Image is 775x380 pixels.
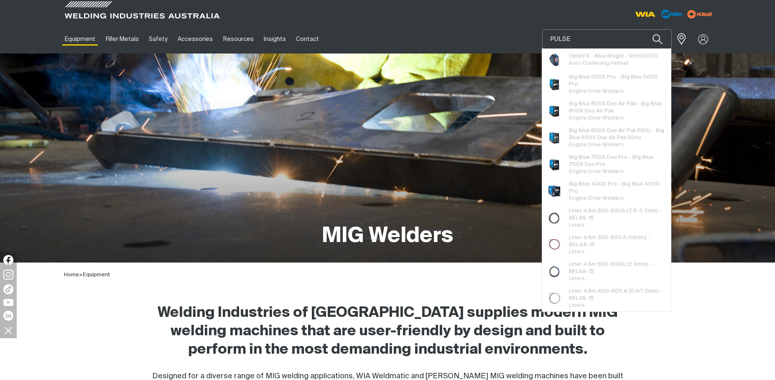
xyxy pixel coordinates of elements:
a: Filler Metals [100,25,143,54]
a: Safety [144,25,173,54]
span: Liner 4.6m 300-600 A (1.6mm) - BEL4A-15 [569,234,665,248]
img: TikTok [3,284,13,294]
span: Engine Drive Welders [569,169,624,174]
span: Liners [569,222,585,228]
span: Engine Drive Welders [569,115,624,121]
ul: Suggestions [542,48,671,311]
span: > [79,272,83,278]
span: Liners [569,249,585,255]
nav: Main [60,25,551,54]
img: Instagram [3,270,13,280]
img: miller [685,8,715,20]
button: Search products [643,29,672,49]
h2: Welding Industries of [GEOGRAPHIC_DATA] supplies modern MIG welding machines that are user-friend... [152,304,623,359]
span: Big Blue 500X Pro - Big Blue 500X Pro [569,74,665,88]
a: Home [64,272,79,278]
h1: MIG Welders [322,223,453,250]
input: Product name or item number... [543,30,671,48]
img: hide socials [1,323,15,337]
img: Facebook [3,255,13,265]
span: Big Blue 700X Duo Pro - Big Blue 700X Duo Pro [569,154,665,168]
span: Auto-Darkening Helmet [569,61,629,66]
img: LinkedIn [3,311,13,321]
span: Engine Drive Welders [569,142,624,148]
span: Liners [569,276,585,281]
a: Accessories [173,25,218,54]
span: Liners [569,303,585,308]
a: Equipment [83,272,110,278]
a: Resources [218,25,259,54]
span: Liner 4.6m 400-600 A (0.9/1.2mm) - BEL3A-15 [569,288,665,302]
span: Engine Drive Welders [569,89,624,94]
span: Big Blue 400X Pro - Big Blue 400X Pro [569,181,665,195]
a: Equipment [60,25,100,54]
span: Big Blue 800X Duo Air Pak - Big Blue 800X Duo Air Pak [569,100,665,115]
span: Liner 4.6m 500-600A (2.8-3.2mm) - BEL8A-15 [569,207,665,222]
span: Big Blue 600X Duo Air Pak 50Hz - Big Blue 600X Duo Air Pak 50Hz [569,127,665,141]
a: Contact [291,25,324,54]
span: Engine Drive Welders [569,196,624,201]
img: YouTube [3,299,13,306]
span: OpticFX - Blue Knight - SH300002 [569,53,658,60]
span: Liner 4.6m 500-600A (2.4mm) - BEL6A-15 [569,261,665,275]
a: Insights [259,25,291,54]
